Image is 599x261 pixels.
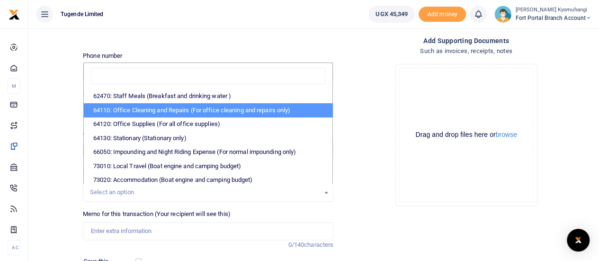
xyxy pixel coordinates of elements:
[83,51,122,61] label: Phone number
[9,9,20,20] img: logo-small
[84,117,332,131] li: 64120: Office Supplies (For all office supplies)
[83,102,333,120] input: Loading name...
[341,36,591,46] h4: Add supporting Documents
[90,188,320,197] div: Select an option
[567,229,590,252] div: Open Intercom Messenger
[515,6,591,14] small: [PERSON_NAME] Kyomuhangi
[83,222,333,240] input: Enter extra information
[494,6,591,23] a: profile-user [PERSON_NAME] Kyomuhangi Fort Portal Branch Account
[8,240,20,255] li: Ac
[368,6,415,23] a: UGX 45,349
[515,14,591,22] span: Fort Portal Branch Account
[419,7,466,22] span: Add money
[84,145,332,159] li: 66050: Impounding and Night Riding Expense (For normal impounding only)
[83,209,231,219] label: Memo for this transaction (Your recipient will see this)
[57,10,107,18] span: Tugende Limited
[84,173,332,187] li: 73020: Accommodation (Boat engine and camping budget)
[9,10,20,18] a: logo-small logo-large logo-large
[304,241,333,248] span: characters
[288,241,304,248] span: 0/140
[83,64,333,82] input: Enter phone number
[84,89,332,103] li: 62470: Staff Meals (Breakfast and drinking water )
[84,159,332,173] li: 73010: Local Travel (Boat engine and camping budget)
[395,64,537,206] div: File Uploader
[83,90,129,99] label: Recipient's name
[84,131,332,145] li: 64130: Stationary (Stationary only)
[83,141,333,159] input: UGX
[494,6,511,23] img: profile-user
[419,7,466,22] li: Toup your wallet
[83,128,152,137] label: Amount you want to send
[83,166,151,176] label: Reason you are spending
[419,10,466,17] a: Add money
[8,78,20,94] li: M
[84,103,332,117] li: 64110: Office Cleaning and Repairs (For office cleaning and repairs only)
[375,9,408,19] span: UGX 45,349
[341,46,591,56] h4: Such as invoices, receipts, notes
[496,131,517,138] button: browse
[400,130,533,139] div: Drag and drop files here or
[365,6,419,23] li: Wallet ballance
